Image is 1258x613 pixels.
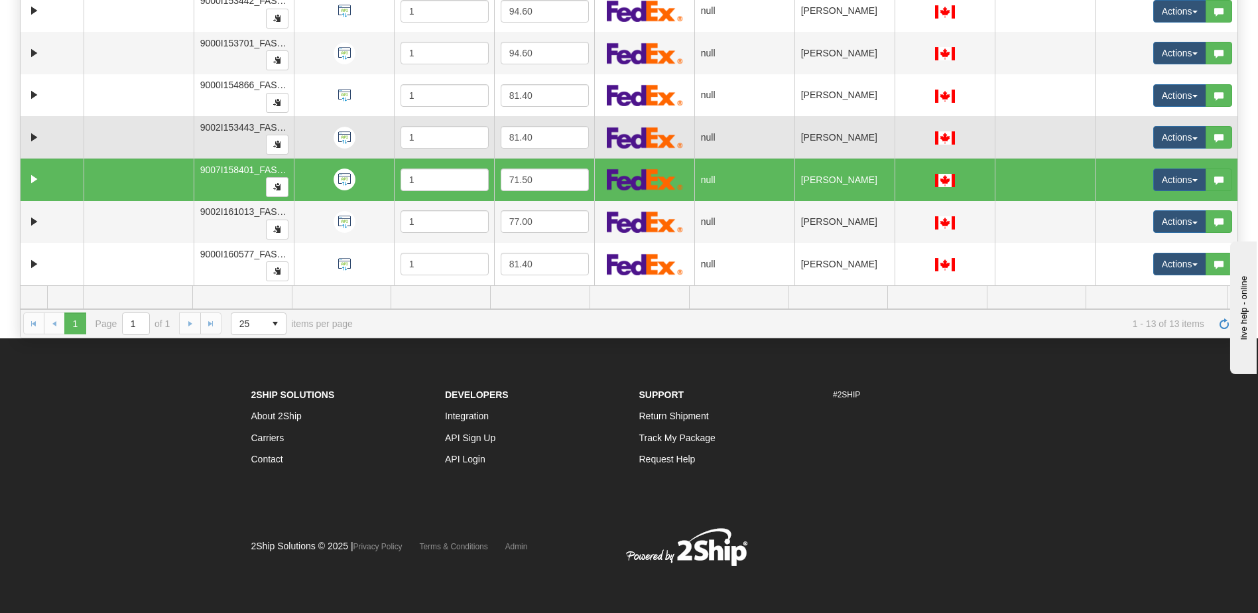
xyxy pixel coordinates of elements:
[200,249,290,259] span: 9000I160577_FASUS
[200,206,290,217] span: 9002I161013_FASUS
[935,131,955,145] img: CA
[26,129,42,146] a: Expand
[607,169,683,190] img: FedEx
[95,312,170,335] span: Page of 1
[239,317,257,330] span: 25
[694,74,794,117] td: null
[200,165,290,175] span: 9007I158401_FASUS
[935,258,955,271] img: CA
[694,159,794,201] td: null
[794,201,895,243] td: [PERSON_NAME]
[607,42,683,64] img: FedEx
[505,542,528,551] a: Admin
[251,389,335,400] strong: 2Ship Solutions
[231,312,286,335] span: Page sizes drop down
[266,93,288,113] button: Copy to clipboard
[334,169,355,190] img: API
[445,411,489,421] a: Integration
[694,32,794,74] td: null
[265,313,286,334] span: select
[334,253,355,275] img: API
[26,87,42,103] a: Expand
[64,312,86,334] span: Page 1
[371,318,1204,329] span: 1 - 13 of 13 items
[1153,84,1206,107] button: Actions
[200,122,290,133] span: 9002I153443_FASUS
[251,454,283,464] a: Contact
[445,433,495,443] a: API Sign Up
[694,243,794,285] td: null
[334,42,355,64] img: API
[1153,210,1206,233] button: Actions
[26,3,42,19] a: Expand
[445,454,485,464] a: API Login
[266,220,288,239] button: Copy to clipboard
[639,411,709,421] a: Return Shipment
[334,211,355,233] img: API
[251,541,403,551] span: 2Ship Solutions © 2025 |
[1153,126,1206,149] button: Actions
[266,177,288,197] button: Copy to clipboard
[794,159,895,201] td: [PERSON_NAME]
[1227,239,1257,374] iframe: chat widget
[607,127,683,149] img: FedEx
[794,32,895,74] td: [PERSON_NAME]
[231,312,353,335] span: items per page
[251,433,284,443] a: Carriers
[26,171,42,188] a: Expand
[639,454,696,464] a: Request Help
[607,211,683,233] img: FedEx
[935,216,955,230] img: CA
[935,174,955,187] img: CA
[420,542,488,551] a: Terms & Conditions
[26,256,42,273] a: Expand
[833,391,1007,399] h6: #2SHIP
[607,253,683,275] img: FedEx
[26,214,42,230] a: Expand
[123,313,149,334] input: Page 1
[935,90,955,103] img: CA
[935,5,955,19] img: CA
[200,38,290,48] span: 9000I153701_FASUS
[266,9,288,29] button: Copy to clipboard
[794,116,895,159] td: [PERSON_NAME]
[1214,312,1235,334] a: Refresh
[607,84,683,106] img: FedEx
[445,389,509,400] strong: Developers
[1153,42,1206,64] button: Actions
[251,411,302,421] a: About 2Ship
[1153,169,1206,191] button: Actions
[353,542,403,551] a: Privacy Policy
[266,50,288,70] button: Copy to clipboard
[794,74,895,117] td: [PERSON_NAME]
[694,116,794,159] td: null
[639,389,684,400] strong: Support
[266,261,288,281] button: Copy to clipboard
[266,135,288,155] button: Copy to clipboard
[334,127,355,149] img: API
[639,433,716,443] a: Track My Package
[1153,253,1206,275] button: Actions
[10,11,123,21] div: live help - online
[200,80,290,90] span: 9000I154866_FASUS
[334,84,355,106] img: API
[694,201,794,243] td: null
[26,45,42,62] a: Expand
[794,243,895,285] td: [PERSON_NAME]
[935,47,955,60] img: CA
